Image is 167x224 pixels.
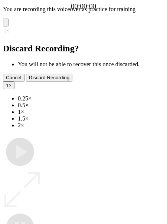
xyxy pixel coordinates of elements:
li: 1× [18,109,164,115]
button: Cancel [3,74,24,81]
button: Discard Recording [26,74,73,81]
span: 1 [6,83,9,88]
a: 00:00:00 [71,2,96,10]
button: 1× [3,81,14,89]
p: You are recording this voiceover as practice for training [3,6,164,13]
li: 0.5× [18,102,164,109]
li: You will not be able to recover this once discarded. [18,61,164,68]
h2: Discard Recording? [3,44,164,54]
li: 1.5× [18,115,164,122]
li: 2× [18,122,164,129]
li: 0.25× [18,95,164,102]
